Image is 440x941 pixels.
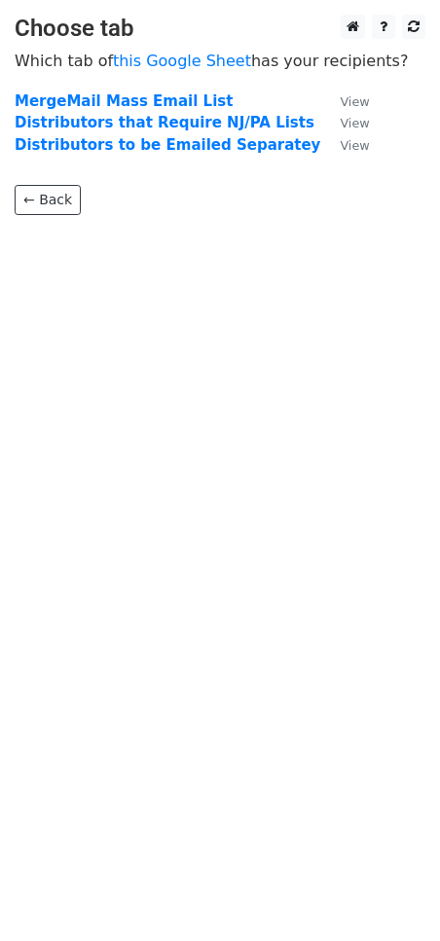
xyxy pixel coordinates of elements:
[15,114,314,131] a: Distributors that Require NJ/PA Lists
[15,185,81,215] a: ← Back
[340,116,369,130] small: View
[15,15,425,43] h3: Choose tab
[15,136,320,154] a: Distributors to be Emailed Separatey
[320,92,369,110] a: View
[15,51,425,71] p: Which tab of has your recipients?
[320,136,369,154] a: View
[340,138,369,153] small: View
[15,92,233,110] a: MergeMail Mass Email List
[113,52,251,70] a: this Google Sheet
[320,114,369,131] a: View
[340,94,369,109] small: View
